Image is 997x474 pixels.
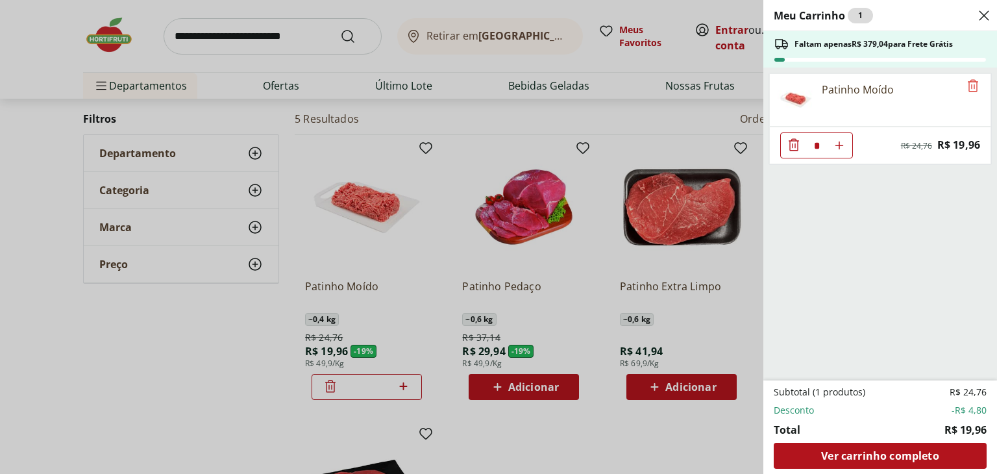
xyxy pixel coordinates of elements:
h2: Meu Carrinho [774,8,873,23]
span: R$ 19,96 [944,422,987,438]
span: R$ 24,76 [950,386,987,399]
button: Aumentar Quantidade [826,132,852,158]
div: 1 [848,8,873,23]
span: Desconto [774,404,814,417]
button: Remove [965,79,981,94]
span: Ver carrinho completo [821,451,939,461]
img: Patinho Moído [778,82,814,118]
div: Patinho Moído [822,82,894,97]
span: Subtotal (1 produtos) [774,386,865,399]
span: Faltam apenas R$ 379,04 para Frete Grátis [794,39,953,49]
input: Quantidade Atual [807,133,826,158]
span: -R$ 4,80 [952,404,987,417]
span: R$ 19,96 [937,136,980,154]
button: Diminuir Quantidade [781,132,807,158]
span: R$ 24,76 [901,141,932,151]
a: Ver carrinho completo [774,443,987,469]
span: Total [774,422,800,438]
